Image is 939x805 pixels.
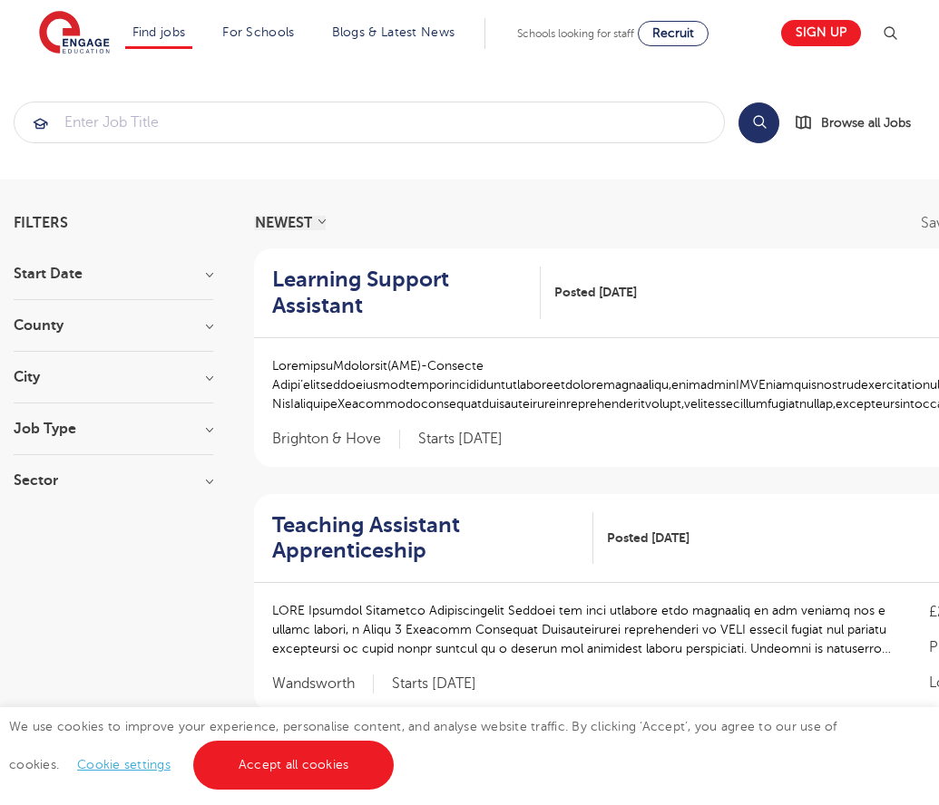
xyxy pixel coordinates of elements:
h2: Teaching Assistant Apprenticeship [272,512,579,565]
span: Schools looking for staff [517,27,634,40]
a: Recruit [638,21,709,46]
a: Find jobs [132,25,186,39]
h3: Job Type [14,422,213,436]
span: Posted [DATE] [607,529,690,548]
a: Sign up [781,20,861,46]
span: We use cookies to improve your experience, personalise content, and analyse website traffic. By c... [9,720,837,771]
a: Blogs & Latest News [332,25,455,39]
span: Filters [14,216,68,230]
span: Wandsworth [272,674,374,693]
a: Teaching Assistant Apprenticeship [272,512,593,565]
a: Learning Support Assistant [272,267,541,319]
h3: Start Date [14,267,213,281]
h3: Sector [14,473,213,488]
span: Recruit [652,26,694,40]
button: Search [738,102,779,143]
a: For Schools [222,25,294,39]
span: Brighton & Hove [272,430,400,449]
a: Browse all Jobs [794,112,925,133]
a: Cookie settings [77,758,171,771]
div: Submit [14,102,725,143]
a: Accept all cookies [193,741,395,790]
img: Engage Education [39,11,110,56]
input: Submit [15,102,724,142]
span: Browse all Jobs [821,112,911,133]
span: Posted [DATE] [554,283,637,302]
h3: City [14,370,213,384]
p: LORE Ipsumdol Sitametco Adipiscingelit Seddoei tem inci utlabore etdo magnaaliq en adm veniamq no... [272,601,893,658]
h3: County [14,318,213,333]
p: Starts [DATE] [418,430,503,449]
p: Starts [DATE] [392,674,476,693]
h2: Learning Support Assistant [272,267,526,319]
